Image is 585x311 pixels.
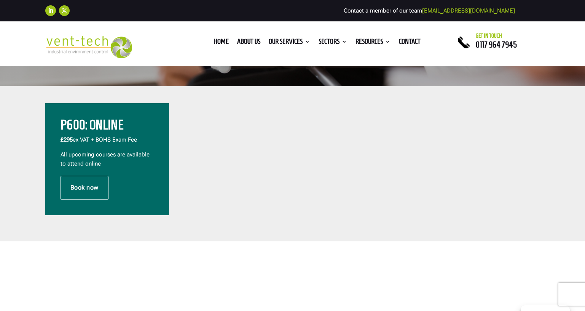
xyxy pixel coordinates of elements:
[214,39,229,47] a: Home
[422,7,515,14] a: [EMAIL_ADDRESS][DOMAIN_NAME]
[61,136,73,143] span: £295
[59,5,70,16] a: Follow on X
[399,39,421,47] a: Contact
[61,136,154,150] p: ex VAT + BOHS Exam Fee
[61,150,154,169] p: All upcoming courses are available to attend online
[269,39,310,47] a: Our Services
[45,36,132,58] img: 2023-09-27T08_35_16.549ZVENT-TECH---Clear-background
[237,39,260,47] a: About us
[355,39,391,47] a: Resources
[344,7,515,14] span: Contact a member of our team
[45,5,56,16] a: Follow on LinkedIn
[61,118,154,136] h2: P600: Online
[476,33,502,39] span: Get in touch
[319,39,347,47] a: Sectors
[61,176,108,199] a: Book now
[476,40,517,49] a: 0117 964 7945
